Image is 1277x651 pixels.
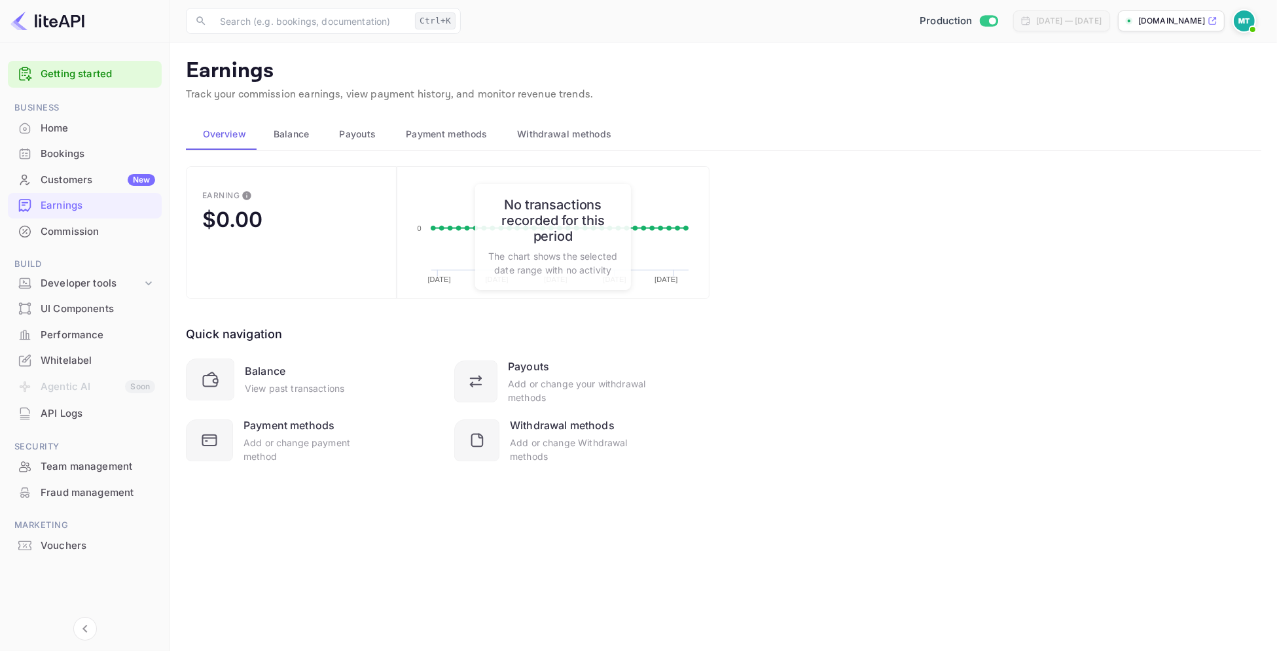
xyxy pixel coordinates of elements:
[41,353,155,368] div: Whitelabel
[8,141,162,167] div: Bookings
[41,302,155,317] div: UI Components
[41,406,155,421] div: API Logs
[488,249,618,277] p: The chart shows the selected date range with no activity
[8,533,162,557] a: Vouchers
[243,436,378,463] div: Add or change payment method
[1138,15,1205,27] p: [DOMAIN_NAME]
[427,276,450,284] text: [DATE]
[8,480,162,506] div: Fraud management
[508,377,647,404] div: Add or change your withdrawal methods
[8,219,162,243] a: Commission
[236,185,257,206] button: This is the amount of confirmed commission that will be paid to you on the next scheduled deposit
[203,126,246,142] span: Overview
[41,198,155,213] div: Earnings
[73,617,97,641] button: Collapse navigation
[186,325,282,343] div: Quick navigation
[8,193,162,219] div: Earnings
[8,167,162,193] div: CustomersNew
[274,126,310,142] span: Balance
[245,363,285,379] div: Balance
[920,14,973,29] span: Production
[186,58,1261,84] p: Earnings
[655,276,678,284] text: [DATE]
[508,359,549,374] div: Payouts
[8,454,162,478] a: Team management
[415,12,456,29] div: Ctrl+K
[41,121,155,136] div: Home
[8,440,162,454] span: Security
[8,193,162,217] a: Earnings
[8,401,162,425] a: API Logs
[8,518,162,533] span: Marketing
[8,219,162,245] div: Commission
[8,533,162,559] div: Vouchers
[406,126,488,142] span: Payment methods
[339,126,376,142] span: Payouts
[510,417,615,433] div: Withdrawal methods
[41,224,155,239] div: Commission
[202,190,240,200] div: Earning
[41,328,155,343] div: Performance
[8,167,162,192] a: CustomersNew
[245,381,344,395] div: View past transactions
[41,173,155,188] div: Customers
[41,147,155,162] div: Bookings
[8,257,162,272] span: Build
[128,174,155,186] div: New
[517,126,611,142] span: Withdrawal methods
[41,459,155,474] div: Team management
[243,417,334,433] div: Payment methods
[41,538,155,554] div: Vouchers
[8,348,162,372] a: Whitelabel
[914,14,1003,29] div: Switch to Sandbox mode
[8,348,162,374] div: Whitelabel
[510,436,647,463] div: Add or change Withdrawal methods
[8,101,162,115] span: Business
[10,10,84,31] img: LiteAPI logo
[186,87,1261,103] p: Track your commission earnings, view payment history, and monitor revenue trends.
[8,61,162,88] div: Getting started
[202,207,262,232] div: $0.00
[41,276,142,291] div: Developer tools
[8,323,162,347] a: Performance
[41,67,155,82] a: Getting started
[8,323,162,348] div: Performance
[8,116,162,141] div: Home
[8,401,162,427] div: API Logs
[8,272,162,295] div: Developer tools
[186,166,397,299] button: EarningThis is the amount of confirmed commission that will be paid to you on the next scheduled ...
[1234,10,1255,31] img: Marcin Teodoru
[8,296,162,322] div: UI Components
[8,480,162,504] a: Fraud management
[8,296,162,321] a: UI Components
[1036,15,1102,27] div: [DATE] — [DATE]
[8,116,162,140] a: Home
[186,118,1261,150] div: scrollable auto tabs example
[41,485,155,501] div: Fraud management
[8,141,162,166] a: Bookings
[488,197,618,244] h6: No transactions recorded for this period
[8,454,162,480] div: Team management
[212,8,410,34] input: Search (e.g. bookings, documentation)
[417,224,421,232] text: 0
